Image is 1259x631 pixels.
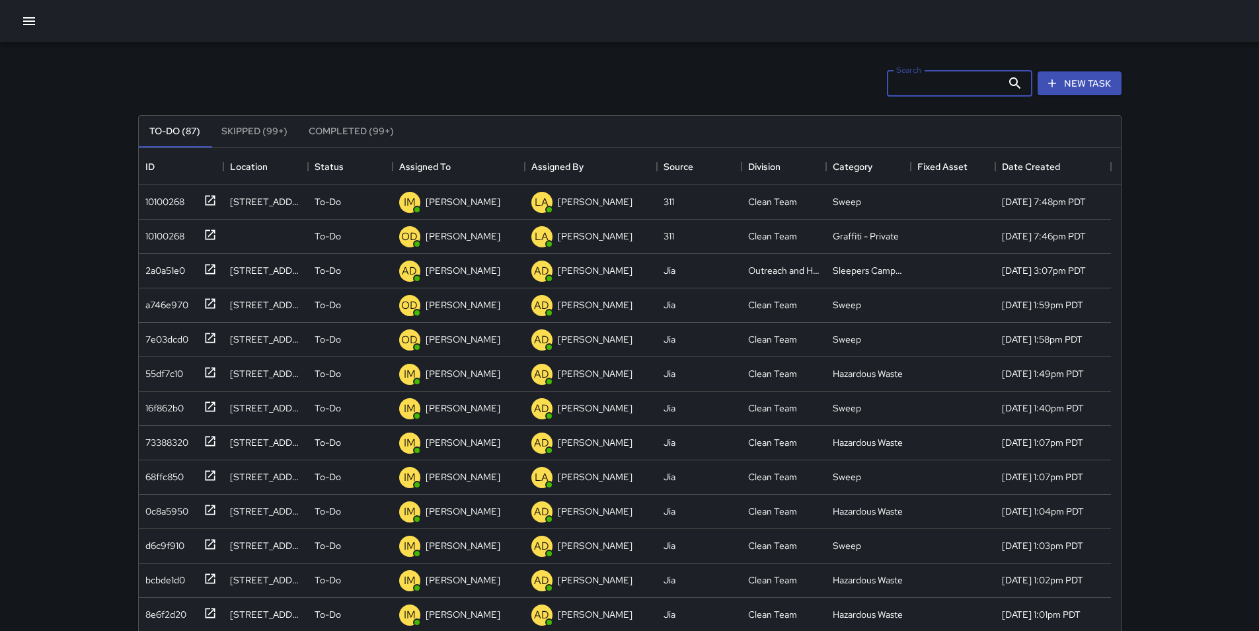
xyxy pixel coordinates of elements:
[140,293,188,312] div: a746e970
[1002,230,1086,243] div: 9/26/2025, 7:46pm PDT
[558,436,632,449] p: [PERSON_NAME]
[534,366,549,382] p: AD
[558,298,632,312] p: [PERSON_NAME]
[426,195,500,208] p: [PERSON_NAME]
[315,264,341,277] p: To-Do
[558,470,632,484] p: [PERSON_NAME]
[657,148,742,185] div: Source
[140,259,185,277] div: 2a0a51e0
[426,367,500,380] p: [PERSON_NAME]
[298,116,404,147] button: Completed (99+)
[1002,436,1083,449] div: 9/26/2025, 1:07pm PDT
[558,608,632,621] p: [PERSON_NAME]
[404,607,416,623] p: IM
[315,401,341,415] p: To-Do
[140,327,188,346] div: 7e03dcd0
[917,148,968,185] div: Fixed Asset
[230,148,268,185] div: Location
[558,367,632,380] p: [PERSON_NAME]
[534,607,549,623] p: AD
[748,539,797,552] div: Clean Team
[748,264,820,277] div: Outreach and Hospitality
[534,504,549,520] p: AD
[426,401,500,415] p: [PERSON_NAME]
[139,148,223,185] div: ID
[1002,195,1086,208] div: 9/26/2025, 7:48pm PDT
[315,195,341,208] p: To-Do
[826,148,911,185] div: Category
[833,367,903,380] div: Hazardous Waste
[558,505,632,518] p: [PERSON_NAME]
[145,148,155,185] div: ID
[404,435,416,451] p: IM
[404,366,416,382] p: IM
[748,436,797,449] div: Clean Team
[534,401,549,417] p: AD
[748,505,797,518] div: Clean Team
[558,573,632,587] p: [PERSON_NAME]
[833,539,861,552] div: Sweep
[230,264,301,277] div: 525 Golden Gate Avenue
[664,264,675,277] div: Jia
[140,568,185,587] div: bcbde1d0
[833,230,899,243] div: Graffiti - Private
[833,264,904,277] div: Sleepers Campers and Loiterers
[558,333,632,346] p: [PERSON_NAME]
[230,195,301,208] div: 675 Golden Gate Avenue
[426,230,500,243] p: [PERSON_NAME]
[664,505,675,518] div: Jia
[535,470,549,485] p: LA
[315,333,341,346] p: To-Do
[315,470,341,484] p: To-Do
[315,367,341,380] p: To-Do
[315,148,344,185] div: Status
[1002,539,1083,552] div: 9/26/2025, 1:03pm PDT
[664,573,675,587] div: Jia
[426,298,500,312] p: [PERSON_NAME]
[230,436,301,449] div: 563-599 Franklin Street
[426,436,500,449] p: [PERSON_NAME]
[535,194,549,210] p: LA
[140,224,184,243] div: 10100268
[139,116,211,147] button: To-Do (87)
[664,298,675,312] div: Jia
[911,148,995,185] div: Fixed Asset
[742,148,826,185] div: Division
[534,263,549,279] p: AD
[534,435,549,451] p: AD
[315,505,341,518] p: To-Do
[534,332,549,348] p: AD
[1002,470,1083,484] div: 9/26/2025, 1:07pm PDT
[748,298,797,312] div: Clean Team
[230,470,301,484] div: 600 Mcallister Street
[833,333,861,346] div: Sweep
[558,195,632,208] p: [PERSON_NAME]
[223,148,308,185] div: Location
[230,573,301,587] div: 580 Mcallister Street
[140,362,183,380] div: 55df7c10
[315,539,341,552] p: To-Do
[315,436,341,449] p: To-Do
[401,229,418,245] p: OD
[315,298,341,312] p: To-Do
[211,116,298,147] button: Skipped (99+)
[525,148,657,185] div: Assigned By
[401,332,418,348] p: OD
[140,534,184,552] div: d6c9f910
[558,539,632,552] p: [PERSON_NAME]
[315,573,341,587] p: To-Do
[535,229,549,245] p: LA
[140,603,186,621] div: 8e6f2d20
[426,505,500,518] p: [PERSON_NAME]
[896,64,921,75] label: Search
[230,539,301,552] div: 580 Mcallister Street
[833,573,903,587] div: Hazardous Waste
[558,230,632,243] p: [PERSON_NAME]
[404,194,416,210] p: IM
[1002,401,1084,415] div: 9/26/2025, 1:40pm PDT
[140,499,188,518] div: 0c8a5950
[230,401,301,415] div: 689 Mcallister Street
[140,190,184,208] div: 10100268
[995,148,1111,185] div: Date Created
[534,538,549,554] p: AD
